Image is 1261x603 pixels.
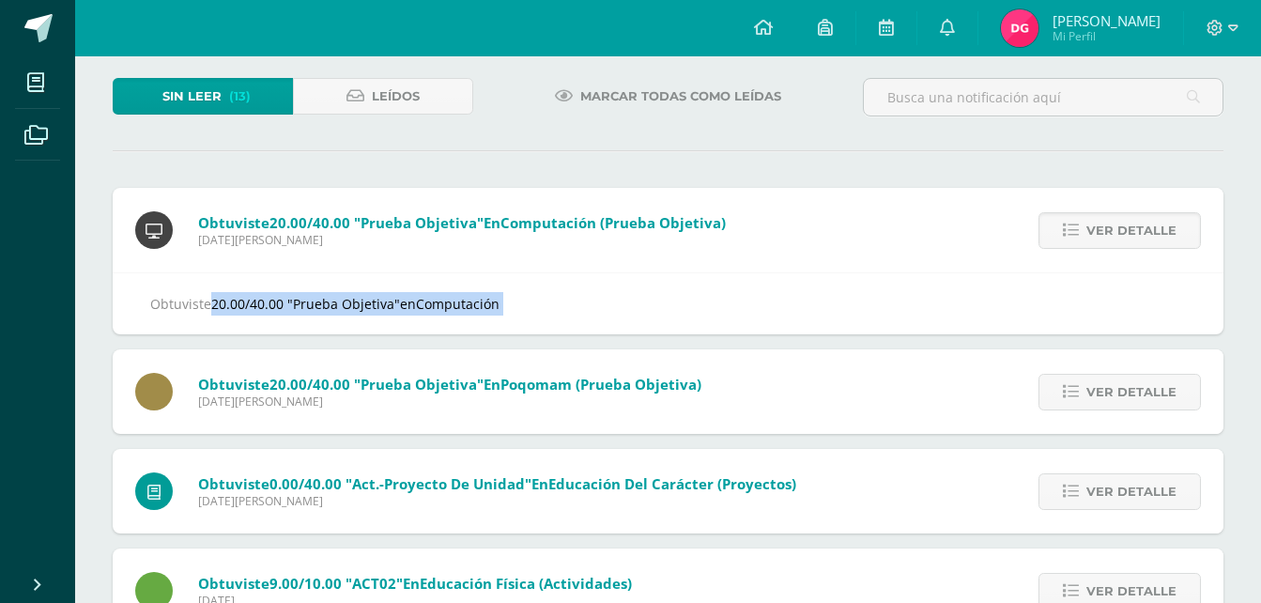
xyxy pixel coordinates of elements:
img: 7af9f3c8c339299f99af3cec3dfa4272.png [1001,9,1038,47]
span: "ACT02" [346,574,403,593]
span: Leídos [372,79,420,114]
span: Sin leer [162,79,222,114]
div: Obtuviste en [150,292,1186,316]
span: [DATE][PERSON_NAME] [198,493,796,509]
span: Obtuviste en [198,213,726,232]
span: Educación del carácter (Proyectos) [548,474,796,493]
span: Marcar todas como leídas [580,79,781,114]
span: "Prueba objetiva" [354,375,484,394]
span: 20.00/40.00 [211,295,284,313]
span: [DATE][PERSON_NAME] [198,394,701,410]
span: Poqomam (Prueba Objetiva) [500,375,701,394]
span: (13) [229,79,251,114]
span: "Prueba Objetiva" [354,213,484,232]
span: 0.00/40.00 [269,474,342,493]
span: Obtuviste en [198,574,632,593]
span: Obtuviste en [198,375,701,394]
span: 9.00/10.00 [269,574,342,593]
input: Busca una notificación aquí [864,79,1223,116]
span: 20.00/40.00 [269,375,350,394]
span: Mi Perfil [1053,28,1161,44]
a: Sin leer(13) [113,78,293,115]
span: Ver detalle [1086,213,1176,248]
a: Marcar todas como leídas [531,78,805,115]
span: [DATE][PERSON_NAME] [198,232,726,248]
span: "Prueba Objetiva" [287,295,400,313]
a: Leídos [293,78,473,115]
span: Computación (Prueba Objetiva) [500,213,726,232]
span: "Act.-Proyecto de unidad" [346,474,531,493]
span: Obtuviste en [198,474,796,493]
span: [PERSON_NAME] [1053,11,1161,30]
span: Ver detalle [1086,375,1176,410]
span: Ver detalle [1086,474,1176,509]
span: Computación [416,295,500,313]
span: Educación Física (Actividades) [420,574,632,593]
span: 20.00/40.00 [269,213,350,232]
